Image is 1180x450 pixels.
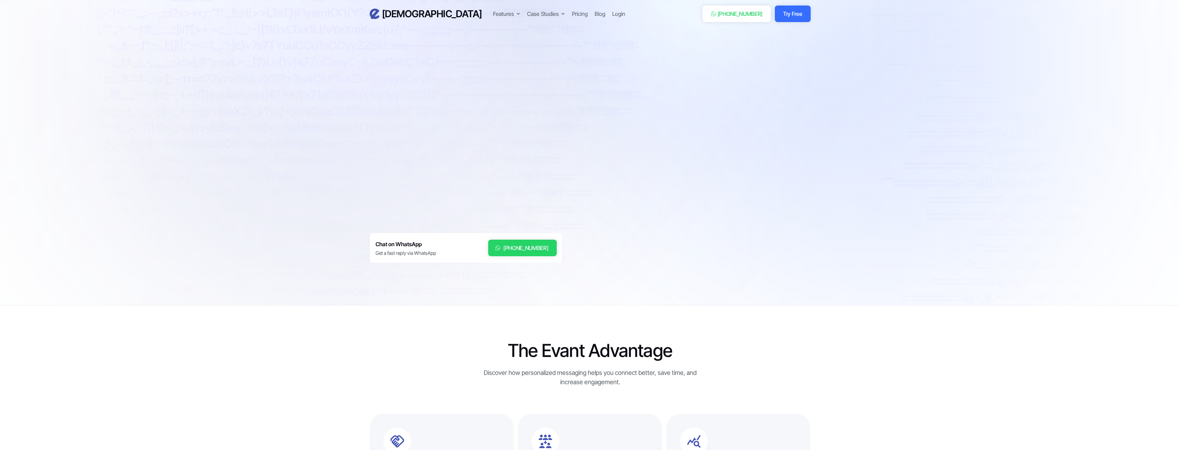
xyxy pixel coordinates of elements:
[493,10,514,18] div: Features
[595,10,605,18] a: Blog
[493,10,520,18] div: Features
[718,10,763,18] div: [PHONE_NUMBER]
[376,240,436,249] h6: Chat on WhatsApp
[527,10,559,18] div: Case Studies
[572,10,588,18] a: Pricing
[476,340,704,361] h2: The Evant Advantage
[376,250,436,257] div: Get a fast reply via WhatsApp
[476,368,704,387] div: Discover how personalized messaging helps you connect better, save time, and increase engagement.
[702,6,771,22] a: [PHONE_NUMBER]
[382,8,482,20] h3: [DEMOGRAPHIC_DATA]
[775,6,810,22] a: Try Free
[370,8,482,20] a: home
[527,10,565,18] div: Case Studies
[612,10,625,18] a: Login
[503,244,548,252] div: [PHONE_NUMBER]
[488,240,557,256] a: [PHONE_NUMBER]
